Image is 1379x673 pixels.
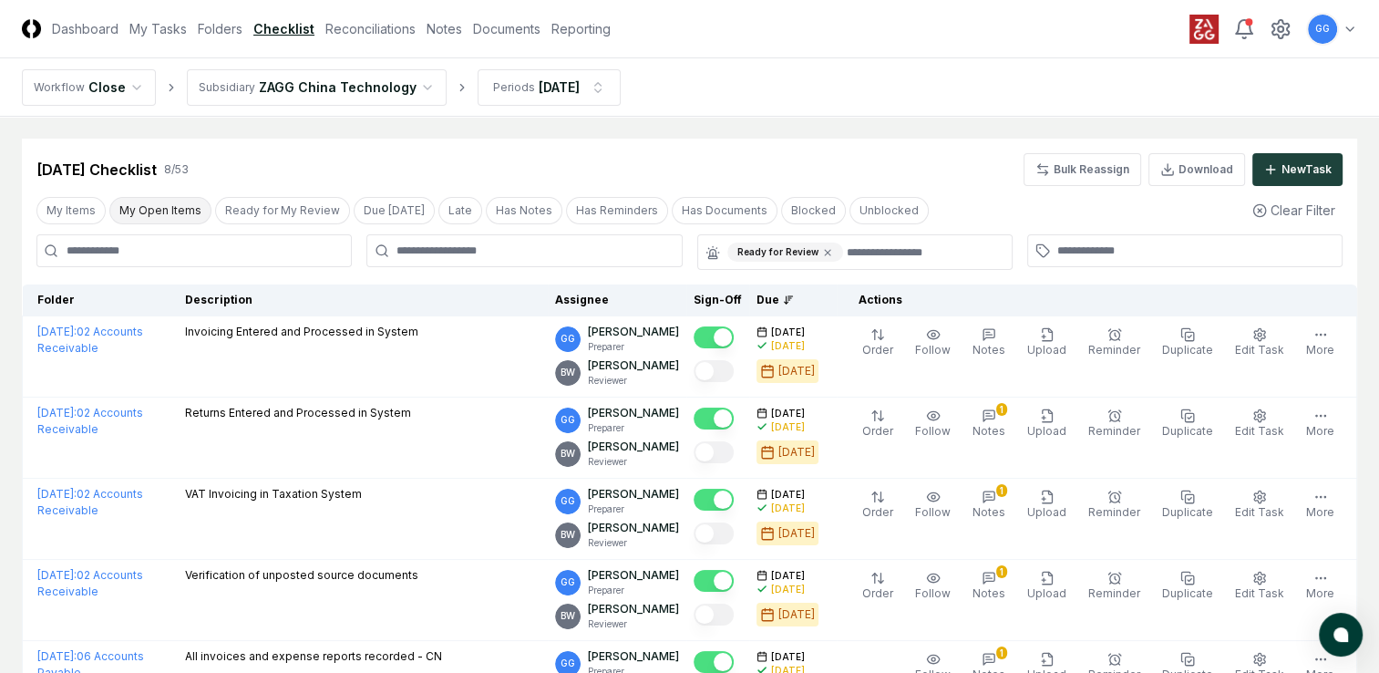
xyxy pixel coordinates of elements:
[427,19,462,38] a: Notes
[771,420,805,434] div: [DATE]
[1085,324,1144,362] button: Reminder
[37,568,77,582] span: [DATE] :
[973,586,1005,600] span: Notes
[34,79,85,96] div: Workflow
[771,339,805,353] div: [DATE]
[178,285,549,316] th: Description
[1235,424,1284,438] span: Edit Task
[778,363,815,379] div: [DATE]
[185,324,418,340] p: Invoicing Entered and Processed in System
[973,424,1005,438] span: Notes
[588,567,679,584] p: [PERSON_NAME]
[561,657,575,670] span: GG
[561,413,575,427] span: GG
[694,570,734,592] button: Mark complete
[1252,153,1343,186] button: NewTask
[969,324,1009,362] button: Notes
[686,285,749,316] th: Sign-Off
[1085,405,1144,443] button: Reminder
[325,19,416,38] a: Reconciliations
[37,406,77,419] span: [DATE] :
[548,285,686,316] th: Assignee
[862,505,893,519] span: Order
[198,19,242,38] a: Folders
[1302,567,1338,606] button: More
[36,197,106,224] button: My Items
[473,19,540,38] a: Documents
[778,444,815,461] div: [DATE]
[1148,153,1245,186] button: Download
[588,455,679,469] p: Reviewer
[561,609,575,623] span: BW
[1024,324,1070,362] button: Upload
[781,197,846,224] button: Blocked
[588,536,679,550] p: Reviewer
[996,565,1007,578] div: 1
[1302,324,1338,362] button: More
[37,649,77,663] span: [DATE] :
[969,405,1009,443] button: 1Notes
[862,424,893,438] span: Order
[911,324,954,362] button: Follow
[1245,193,1343,227] button: Clear Filter
[771,407,805,420] span: [DATE]
[1315,22,1330,36] span: GG
[915,424,951,438] span: Follow
[694,523,734,544] button: Mark complete
[1088,586,1140,600] span: Reminder
[849,197,929,224] button: Unblocked
[859,486,897,524] button: Order
[1231,405,1288,443] button: Edit Task
[1158,405,1217,443] button: Duplicate
[164,161,189,178] div: 8 / 53
[1162,505,1213,519] span: Duplicate
[771,583,805,596] div: [DATE]
[551,19,611,38] a: Reporting
[973,343,1005,357] span: Notes
[129,19,187,38] a: My Tasks
[561,332,575,346] span: GG
[1024,153,1141,186] button: Bulk Reassign
[37,487,143,517] a: [DATE]:02 Accounts Receivable
[778,606,815,623] div: [DATE]
[694,326,734,348] button: Mark complete
[844,292,1343,308] div: Actions
[911,567,954,606] button: Follow
[771,650,805,664] span: [DATE]
[1231,567,1288,606] button: Edit Task
[588,601,679,617] p: [PERSON_NAME]
[185,648,442,665] p: All invoices and expense reports recorded - CN
[185,405,411,421] p: Returns Entered and Processed in System
[1231,324,1288,362] button: Edit Task
[771,488,805,502] span: [DATE]
[1235,343,1284,357] span: Edit Task
[22,69,621,106] nav: breadcrumb
[1027,586,1066,600] span: Upload
[694,651,734,673] button: Mark complete
[771,569,805,583] span: [DATE]
[37,325,143,355] a: [DATE]:02 Accounts Receivable
[915,505,951,519] span: Follow
[1302,405,1338,443] button: More
[588,374,679,388] p: Reviewer
[771,502,805,515] div: [DATE]
[588,486,679,502] p: [PERSON_NAME]
[588,357,679,374] p: [PERSON_NAME]
[1158,324,1217,362] button: Duplicate
[588,617,679,631] p: Reviewer
[1281,161,1332,178] div: New Task
[778,525,815,542] div: [DATE]
[996,647,1007,659] div: 1
[1162,343,1213,357] span: Duplicate
[727,243,843,262] div: Ready for Review
[859,405,897,443] button: Order
[1027,343,1066,357] span: Upload
[862,343,893,357] span: Order
[996,484,1007,497] div: 1
[1306,13,1339,46] button: GG
[37,406,143,436] a: [DATE]:02 Accounts Receivable
[588,439,679,455] p: [PERSON_NAME]
[1027,424,1066,438] span: Upload
[1085,567,1144,606] button: Reminder
[1319,613,1363,657] button: atlas-launcher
